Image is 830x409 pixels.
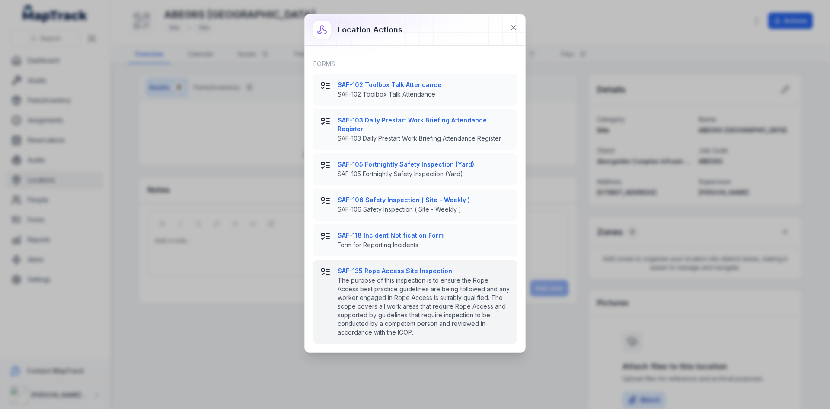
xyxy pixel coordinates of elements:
strong: SAF-103 Daily Prestart Work Briefing Attendance Register [338,116,510,133]
strong: SAF-135 Rope Access Site Inspection [338,267,510,275]
strong: SAF-105 Fortnightly Safety Inspection (Yard) [338,160,510,169]
span: Form for Reporting Incidents [338,241,510,249]
span: The purpose of this inspection is to ensure the Rope Access best practice guidelines are being fo... [338,276,510,337]
strong: SAF-102 Toolbox Talk Attendance [338,81,510,89]
span: SAF-106 Safety Inspection ( Site - Weekly ) [338,205,510,214]
button: SAF-106 Safety Inspection ( Site - Weekly )SAF-106 Safety Inspection ( Site - Weekly ) [313,189,517,221]
span: SAF-103 Daily Prestart Work Briefing Attendance Register [338,134,510,143]
h3: Location actions [338,24,402,36]
button: SAF-105 Fortnightly Safety Inspection (Yard)SAF-105 Fortnightly Safety Inspection (Yard) [313,153,517,185]
button: SAF-135 Rope Access Site InspectionThe purpose of this inspection is to ensure the Rope Access be... [313,260,517,344]
div: Forms [313,55,517,74]
strong: SAF-118 Incident Notification Form [338,231,510,240]
button: SAF-118 Incident Notification FormForm for Reporting Incidents [313,224,517,256]
button: SAF-103 Daily Prestart Work Briefing Attendance RegisterSAF-103 Daily Prestart Work Briefing Atte... [313,109,517,150]
span: SAF-102 Toolbox Talk Attendance [338,90,510,99]
strong: SAF-106 Safety Inspection ( Site - Weekly ) [338,196,510,204]
span: SAF-105 Fortnightly Safety Inspection (Yard) [338,170,510,178]
button: SAF-102 Toolbox Talk AttendanceSAF-102 Toolbox Talk Attendance [313,74,517,106]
